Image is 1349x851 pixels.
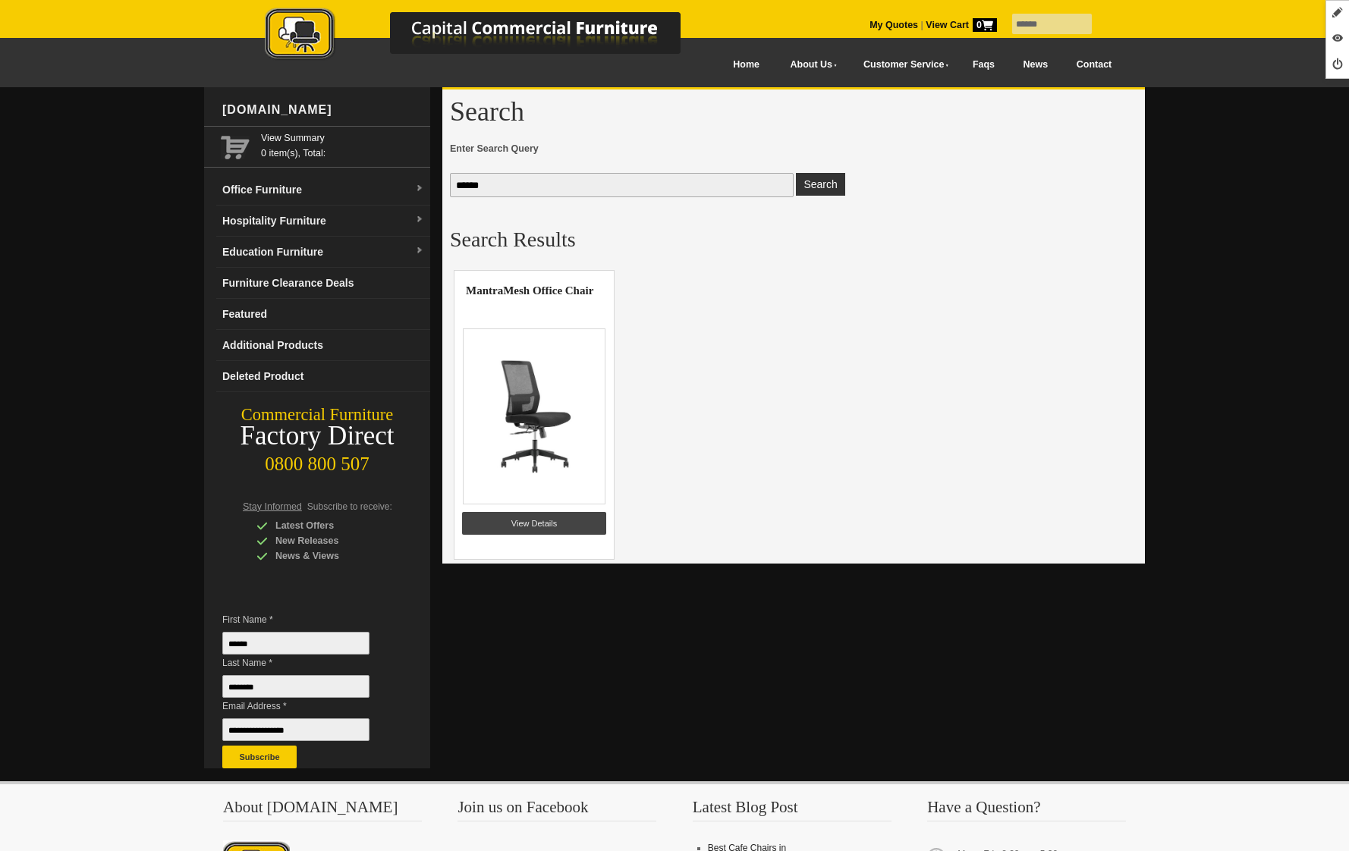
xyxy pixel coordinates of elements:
[693,799,891,821] h3: Latest Blog Post
[216,237,430,268] a: Education Furnituredropdown
[458,799,656,821] h3: Join us on Facebook
[216,330,430,361] a: Additional Products
[466,284,503,297] highlight: Mantra
[261,130,424,159] span: 0 item(s), Total:
[958,48,1009,82] a: Faqs
[847,48,958,82] a: Customer Service
[222,699,392,714] span: Email Address *
[216,361,430,392] a: Deleted Product
[216,174,430,206] a: Office Furnituredropdown
[256,518,401,533] div: Latest Offers
[1009,48,1062,82] a: News
[450,97,1137,126] h1: Search
[222,718,369,741] input: Email Address *
[973,18,997,32] span: 0
[796,173,844,196] button: Enter Search Query
[415,184,424,193] img: dropdown
[222,632,369,655] input: First Name *
[466,284,593,297] a: MantraMesh Office Chair
[1062,48,1126,82] a: Contact
[216,268,430,299] a: Furniture Clearance Deals
[926,20,997,30] strong: View Cart
[256,533,401,548] div: New Releases
[204,425,430,447] div: Factory Direct
[450,141,1137,156] span: Enter Search Query
[256,548,401,564] div: News & Views
[415,247,424,256] img: dropdown
[222,675,369,698] input: Last Name *
[216,299,430,330] a: Featured
[204,446,430,475] div: 0800 800 507
[223,799,422,821] h3: About [DOMAIN_NAME]
[216,87,430,133] div: [DOMAIN_NAME]
[243,501,302,512] span: Stay Informed
[774,48,847,82] a: About Us
[223,8,754,68] a: Capital Commercial Furniture Logo
[450,173,794,197] input: Enter Search Query
[261,130,424,146] a: View Summary
[204,404,430,425] div: Commercial Furniture
[450,228,1137,251] h2: Search Results
[222,746,297,768] button: Subscribe
[415,215,424,225] img: dropdown
[927,799,1126,821] h3: Have a Question?
[869,20,918,30] a: My Quotes
[216,206,430,237] a: Hospitality Furnituredropdown
[923,20,997,30] a: View Cart0
[462,512,606,535] a: View Details
[222,655,392,670] span: Last Name *
[222,612,392,627] span: First Name *
[307,501,392,512] span: Subscribe to receive:
[223,8,754,63] img: Capital Commercial Furniture Logo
